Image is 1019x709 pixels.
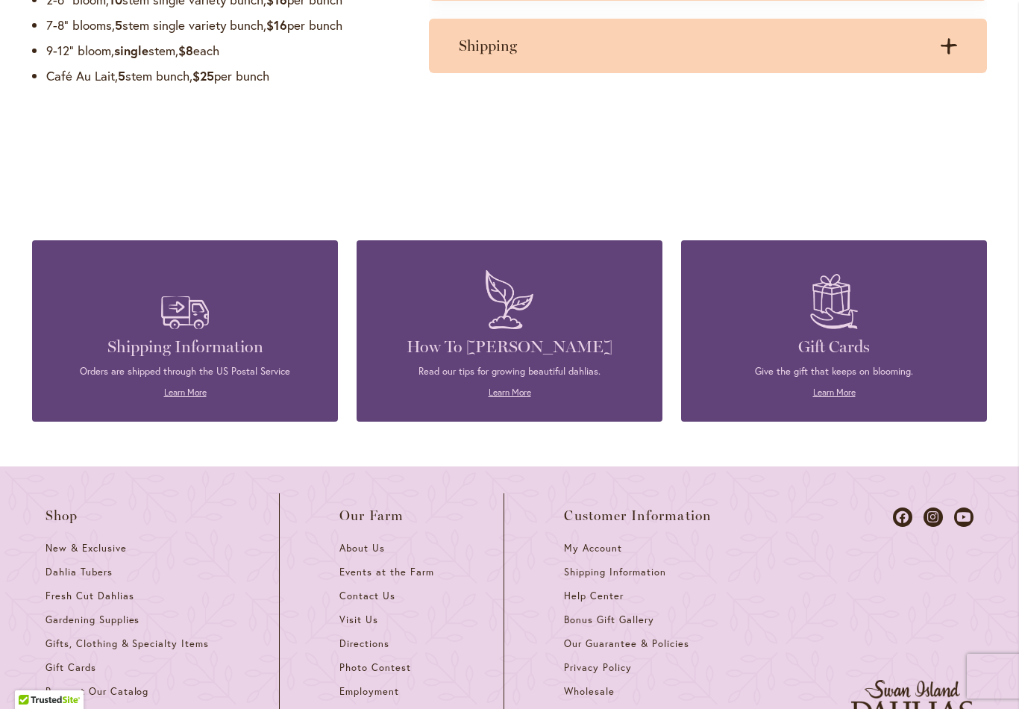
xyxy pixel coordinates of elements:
[564,613,653,626] span: Bonus Gift Gallery
[266,16,287,34] strong: $16
[118,67,125,84] strong: 5
[954,507,973,527] a: Dahlias on Youtube
[46,67,386,85] li: Café Au Lait, stem bunch, per bunch
[489,387,531,398] a: Learn More
[339,566,433,578] span: Events at the Farm
[813,387,856,398] a: Learn More
[192,67,214,84] strong: $25
[46,637,209,650] span: Gifts, Clothing & Specialty Items
[564,542,622,555] span: My Account
[46,613,139,626] span: Gardening Supplies
[339,542,385,555] span: About Us
[46,16,386,34] li: 7-8” blooms, stem single variety bunch, per bunch
[46,590,134,602] span: Fresh Cut Dahlias
[54,365,316,378] p: Orders are shipped through the US Postal Service
[564,508,712,523] span: Customer Information
[339,613,378,626] span: Visit Us
[46,566,113,578] span: Dahlia Tubers
[115,16,122,34] strong: 5
[339,637,389,650] span: Directions
[429,19,987,73] summary: Shipping
[379,365,640,378] p: Read our tips for growing beautiful dahlias.
[46,42,386,60] li: 9-12” bloom, stem, each
[703,365,965,378] p: Give the gift that keeps on blooming.
[564,590,624,602] span: Help Center
[339,590,395,602] span: Contact Us
[46,508,78,523] span: Shop
[564,566,665,578] span: Shipping Information
[114,42,148,59] strong: single
[178,42,193,59] strong: $8
[893,507,912,527] a: Dahlias on Facebook
[46,542,127,555] span: New & Exclusive
[564,637,689,650] span: Our Guarantee & Policies
[459,37,927,55] h3: Shipping
[379,337,640,357] h4: How To [PERSON_NAME]
[164,387,207,398] a: Learn More
[54,337,316,357] h4: Shipping Information
[703,337,965,357] h4: Gift Cards
[339,508,404,523] span: Our Farm
[924,507,943,527] a: Dahlias on Instagram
